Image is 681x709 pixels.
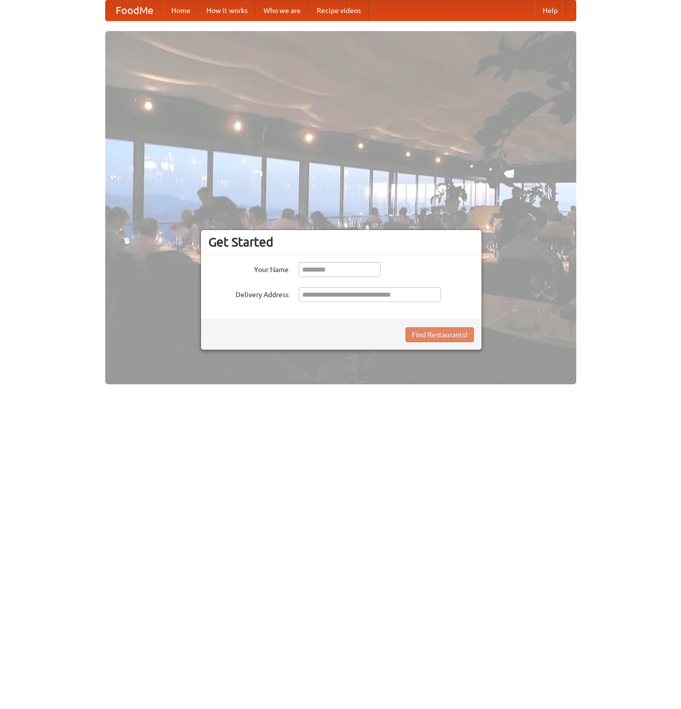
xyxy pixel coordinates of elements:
[405,327,474,342] button: Find Restaurants!
[208,262,289,275] label: Your Name
[208,287,289,300] label: Delivery Address
[309,1,369,21] a: Recipe videos
[208,234,474,250] h3: Get Started
[535,1,566,21] a: Help
[256,1,309,21] a: Who we are
[198,1,256,21] a: How it works
[106,1,163,21] a: FoodMe
[163,1,198,21] a: Home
